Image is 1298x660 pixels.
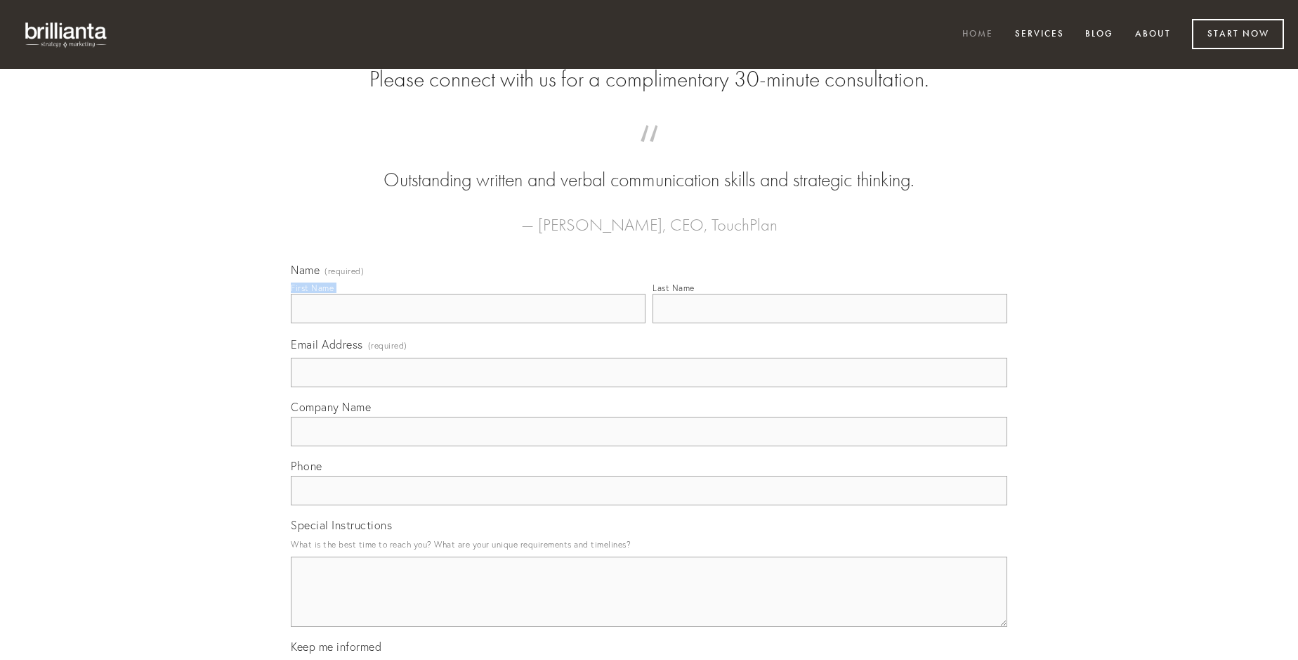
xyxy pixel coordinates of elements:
[291,66,1007,93] h2: Please connect with us for a complimentary 30-minute consultation.
[291,337,363,351] span: Email Address
[368,336,407,355] span: (required)
[1076,23,1122,46] a: Blog
[653,283,695,293] div: Last Name
[1006,23,1073,46] a: Services
[291,518,392,532] span: Special Instructions
[953,23,1002,46] a: Home
[291,263,320,277] span: Name
[291,640,381,654] span: Keep me informed
[291,400,371,414] span: Company Name
[324,267,364,276] span: (required)
[291,535,1007,554] p: What is the best time to reach you? What are your unique requirements and timelines?
[1192,19,1284,49] a: Start Now
[313,139,985,167] span: “
[313,139,985,194] blockquote: Outstanding written and verbal communication skills and strategic thinking.
[14,14,119,55] img: brillianta - research, strategy, marketing
[291,459,322,473] span: Phone
[291,283,334,293] div: First Name
[313,194,985,239] figcaption: — [PERSON_NAME], CEO, TouchPlan
[1126,23,1180,46] a: About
